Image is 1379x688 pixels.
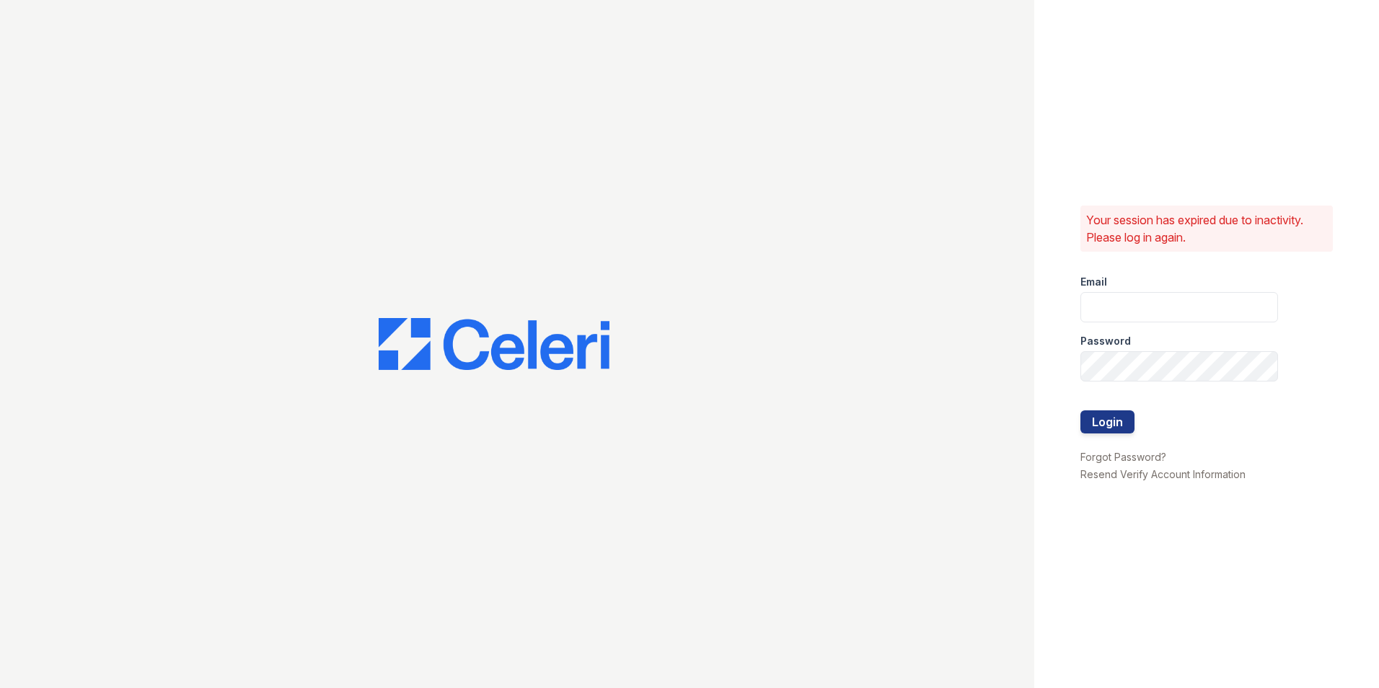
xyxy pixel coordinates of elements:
[1080,451,1166,463] a: Forgot Password?
[1080,468,1246,480] a: Resend Verify Account Information
[379,318,609,370] img: CE_Logo_Blue-a8612792a0a2168367f1c8372b55b34899dd931a85d93a1a3d3e32e68fde9ad4.png
[1080,275,1107,289] label: Email
[1080,334,1131,348] label: Password
[1086,211,1327,246] p: Your session has expired due to inactivity. Please log in again.
[1080,410,1135,433] button: Login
